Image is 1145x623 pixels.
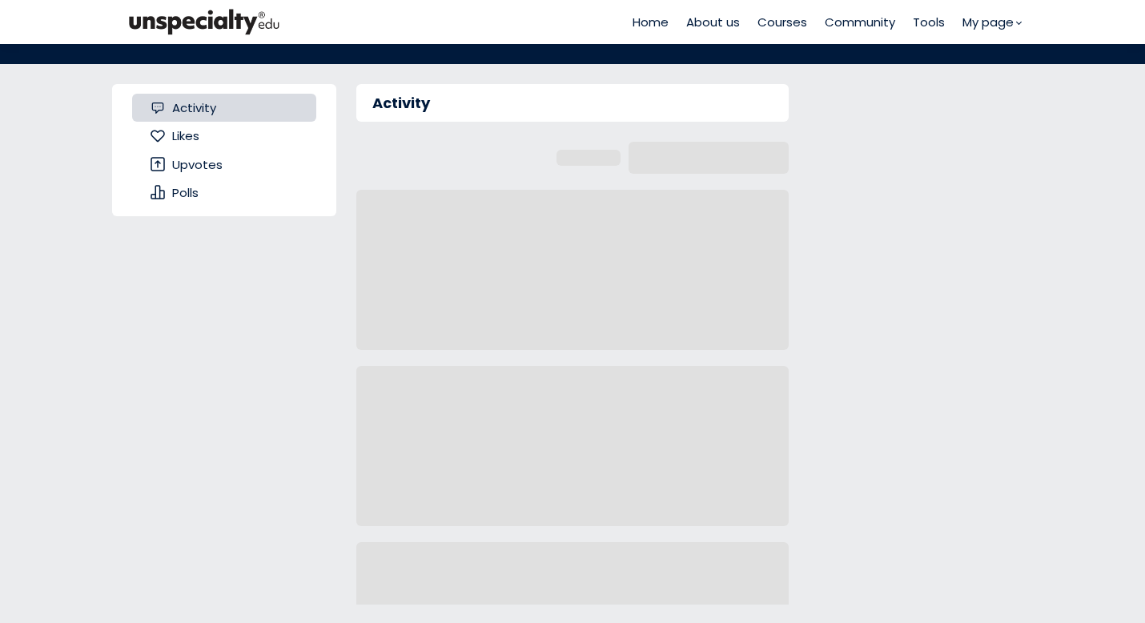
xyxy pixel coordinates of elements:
[825,13,895,31] a: Community
[372,94,430,112] h3: Activity
[686,13,740,31] a: About us
[633,13,669,31] a: Home
[962,13,1014,31] span: My page
[172,98,216,117] span: Activity
[962,13,1021,31] a: My page
[757,13,807,31] a: Courses
[124,6,284,38] img: bc390a18feecddb333977e298b3a00a1.png
[172,155,223,174] span: Upvotes
[172,183,199,202] span: Polls
[913,13,945,31] a: Tools
[172,127,199,145] span: Likes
